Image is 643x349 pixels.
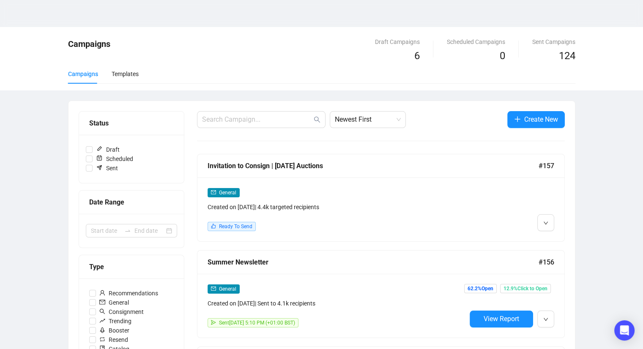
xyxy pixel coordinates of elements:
[464,284,497,293] span: 62.2% Open
[99,299,105,305] span: mail
[96,326,133,335] span: Booster
[99,327,105,333] span: rocket
[208,161,539,171] div: Invitation to Consign | [DATE] Auctions
[211,190,216,195] span: mail
[500,50,505,62] span: 0
[68,7,125,20] img: logo
[219,286,236,292] span: General
[93,145,123,154] span: Draft
[219,224,252,229] span: Ready To Send
[96,289,161,298] span: Recommendations
[99,290,105,296] span: user
[219,190,236,196] span: General
[89,262,174,272] div: Type
[137,3,175,25] a: Dashboard
[532,37,575,46] div: Sent Campaigns
[211,224,216,229] span: like
[89,197,174,207] div: Date Range
[68,69,98,79] div: Campaigns
[96,335,131,344] span: Resend
[539,257,554,267] span: #156
[91,226,121,235] input: Start date
[197,250,565,338] a: Summer Newsletter#156mailGeneralCreated on [DATE]| Sent to 4.1k recipientssendSent[DATE] 5:10 PM ...
[124,227,131,234] span: to
[197,154,565,242] a: Invitation to Consign | [DATE] Auctions#157mailGeneralCreated on [DATE]| 4.4k targeted recipients...
[208,202,466,212] div: Created on [DATE] | 4.4k targeted recipients
[93,164,121,173] span: Sent
[211,320,216,325] span: send
[68,39,110,49] span: Campaigns
[314,116,320,123] span: search
[470,311,533,327] button: View Report
[507,111,565,128] button: Create New
[614,320,635,341] div: Open Intercom Messenger
[189,3,221,25] a: Auctions
[99,308,105,314] span: search
[543,221,548,226] span: down
[99,318,105,324] span: rise
[219,320,295,326] span: Sent [DATE] 5:10 PM (+01:00 BST)
[96,298,132,307] span: General
[414,50,420,62] span: 6
[93,154,137,164] span: Scheduled
[235,3,273,25] a: Customers
[335,112,401,128] span: Newest First
[134,226,164,235] input: End date
[522,10,567,17] span: [PERSON_NAME]
[375,37,420,46] div: Draft Campaigns
[112,69,139,79] div: Templates
[96,307,147,316] span: Consignment
[492,11,498,16] span: question-circle
[484,315,519,323] span: View Report
[514,116,521,123] span: plus
[539,161,554,171] span: #157
[447,37,505,46] div: Scheduled Campaigns
[99,336,105,342] span: retweet
[89,118,174,128] div: Status
[124,227,131,234] span: swap-right
[524,114,558,125] span: Create New
[500,284,551,293] span: 12.9% Click to Open
[286,3,326,25] a: Campaigns
[96,316,135,326] span: Trending
[559,50,575,62] span: 124
[509,9,517,18] span: FR
[202,115,312,125] input: Search Campaign...
[543,317,548,322] span: down
[211,286,216,291] span: mail
[208,257,539,267] div: Summer Newsletter
[208,299,466,308] div: Created on [DATE] | Sent to 4.1k recipients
